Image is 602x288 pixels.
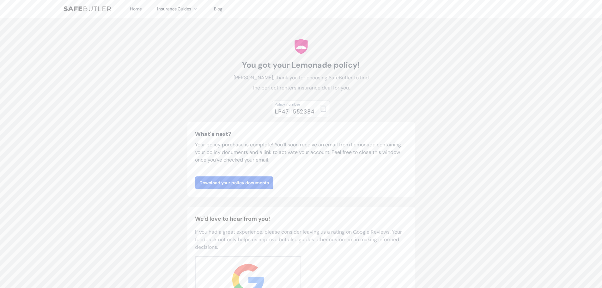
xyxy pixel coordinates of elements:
[195,176,273,189] a: Download your policy documents
[230,60,372,70] h1: You got your Lemonade policy!
[275,107,314,116] div: LP471552384
[275,102,314,107] div: Policy number
[195,130,407,138] h3: What's next?
[64,6,111,11] img: SafeButler Text Logo
[230,73,372,93] p: [PERSON_NAME], thank you for choosing SafeButler to find the perfect renters insurance deal for you.
[214,6,222,12] a: Blog
[157,5,199,13] button: Insurance Guides
[195,228,407,251] p: If you had a great experience, please consider leaving us a rating on Google Reviews. Your feedba...
[195,214,407,223] h2: We'd love to hear from you!
[130,6,142,12] a: Home
[195,141,407,164] p: Your policy purchase is complete! You'll soon receive an email from Lemonade containing your poli...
